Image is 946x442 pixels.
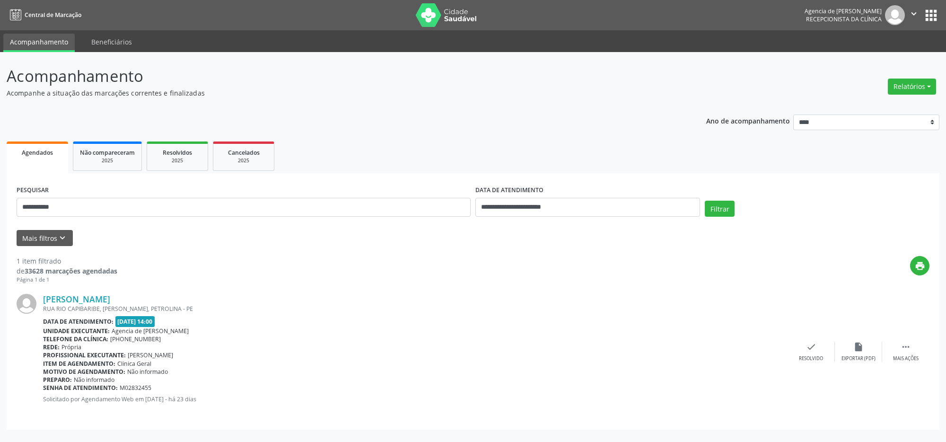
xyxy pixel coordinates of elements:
div: Página 1 de 1 [17,276,117,284]
span: Clinica Geral [117,360,151,368]
p: Acompanhamento [7,64,659,88]
a: [PERSON_NAME] [43,294,110,304]
a: Central de Marcação [7,7,81,23]
p: Solicitado por Agendamento Web em [DATE] - há 23 dias [43,395,788,403]
b: Senha de atendimento: [43,384,118,392]
button: Filtrar [705,201,735,217]
div: 2025 [220,157,267,164]
div: Agencia de [PERSON_NAME] [805,7,882,15]
p: Acompanhe a situação das marcações correntes e finalizadas [7,88,659,98]
b: Telefone da clínica: [43,335,108,343]
button: print [910,256,929,275]
div: RUA RIO CAPIBARIBE, [PERSON_NAME], PETROLINA - PE [43,305,788,313]
div: Exportar (PDF) [841,355,876,362]
i: keyboard_arrow_down [57,233,68,243]
p: Ano de acompanhamento [706,115,790,126]
i:  [901,342,911,352]
span: Recepcionista da clínica [806,15,882,23]
button: apps [923,7,939,24]
b: Unidade executante: [43,327,110,335]
span: Resolvidos [163,149,192,157]
span: [PHONE_NUMBER] [110,335,161,343]
div: Mais ações [893,355,919,362]
b: Rede: [43,343,60,351]
b: Item de agendamento: [43,360,115,368]
span: Central de Marcação [25,11,81,19]
span: M02832455 [120,384,151,392]
button:  [905,5,923,25]
span: [PERSON_NAME] [128,351,173,359]
span: Agencia de [PERSON_NAME] [112,327,189,335]
i: insert_drive_file [853,342,864,352]
span: Cancelados [228,149,260,157]
span: Não compareceram [80,149,135,157]
a: Beneficiários [85,34,139,50]
div: de [17,266,117,276]
span: Agendados [22,149,53,157]
div: Resolvido [799,355,823,362]
img: img [885,5,905,25]
span: Não informado [127,368,168,376]
span: Própria [61,343,81,351]
i:  [909,9,919,19]
b: Profissional executante: [43,351,126,359]
button: Relatórios [888,79,936,95]
i: check [806,342,816,352]
img: img [17,294,36,314]
div: 2025 [80,157,135,164]
label: PESQUISAR [17,183,49,198]
label: DATA DE ATENDIMENTO [475,183,543,198]
b: Data de atendimento: [43,318,114,326]
i: print [915,261,925,271]
strong: 33628 marcações agendadas [25,266,117,275]
div: 1 item filtrado [17,256,117,266]
a: Acompanhamento [3,34,75,52]
button: Mais filtroskeyboard_arrow_down [17,230,73,247]
div: 2025 [154,157,201,164]
b: Preparo: [43,376,72,384]
span: Não informado [74,376,114,384]
b: Motivo de agendamento: [43,368,125,376]
span: [DATE] 14:00 [115,316,155,327]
